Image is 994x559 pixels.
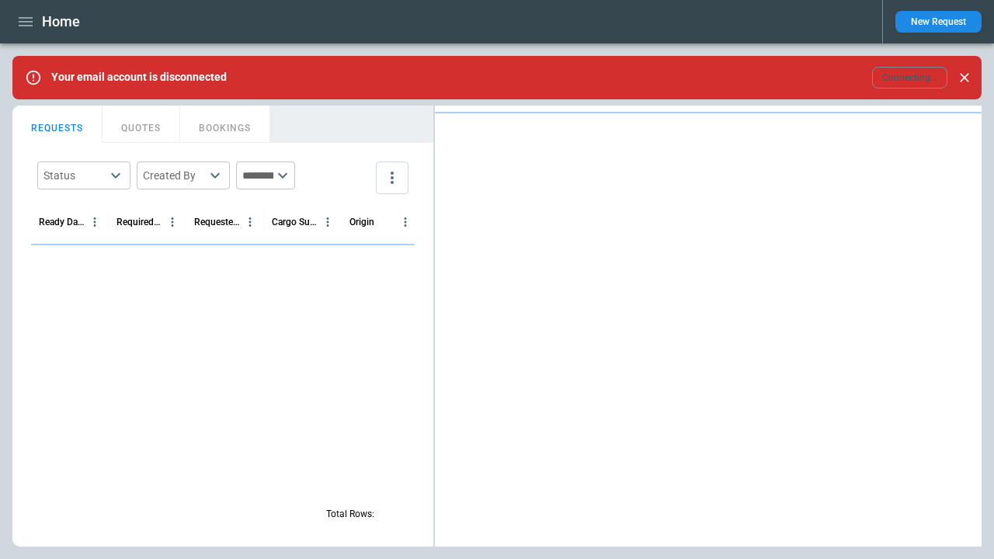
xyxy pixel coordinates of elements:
[954,61,975,95] div: dismiss
[180,106,270,143] button: BOOKINGS
[12,106,103,143] button: REQUESTS
[194,217,240,227] div: Requested Route
[349,217,374,227] div: Origin
[51,71,227,84] p: Your email account is disconnected
[376,161,408,194] button: more
[116,217,162,227] div: Required Date & Time (UTC)
[272,217,318,227] div: Cargo Summary
[42,12,80,31] h1: Home
[143,168,205,183] div: Created By
[85,212,105,232] button: Ready Date & Time (UTC) column menu
[103,106,180,143] button: QUOTES
[954,67,975,89] button: Close
[43,168,106,183] div: Status
[318,212,338,232] button: Cargo Summary column menu
[895,11,982,33] button: New Request
[39,217,85,227] div: Ready Date & Time (UTC)
[326,508,374,521] p: Total Rows:
[240,212,260,232] button: Requested Route column menu
[395,212,415,232] button: Origin column menu
[162,212,182,232] button: Required Date & Time (UTC) column menu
